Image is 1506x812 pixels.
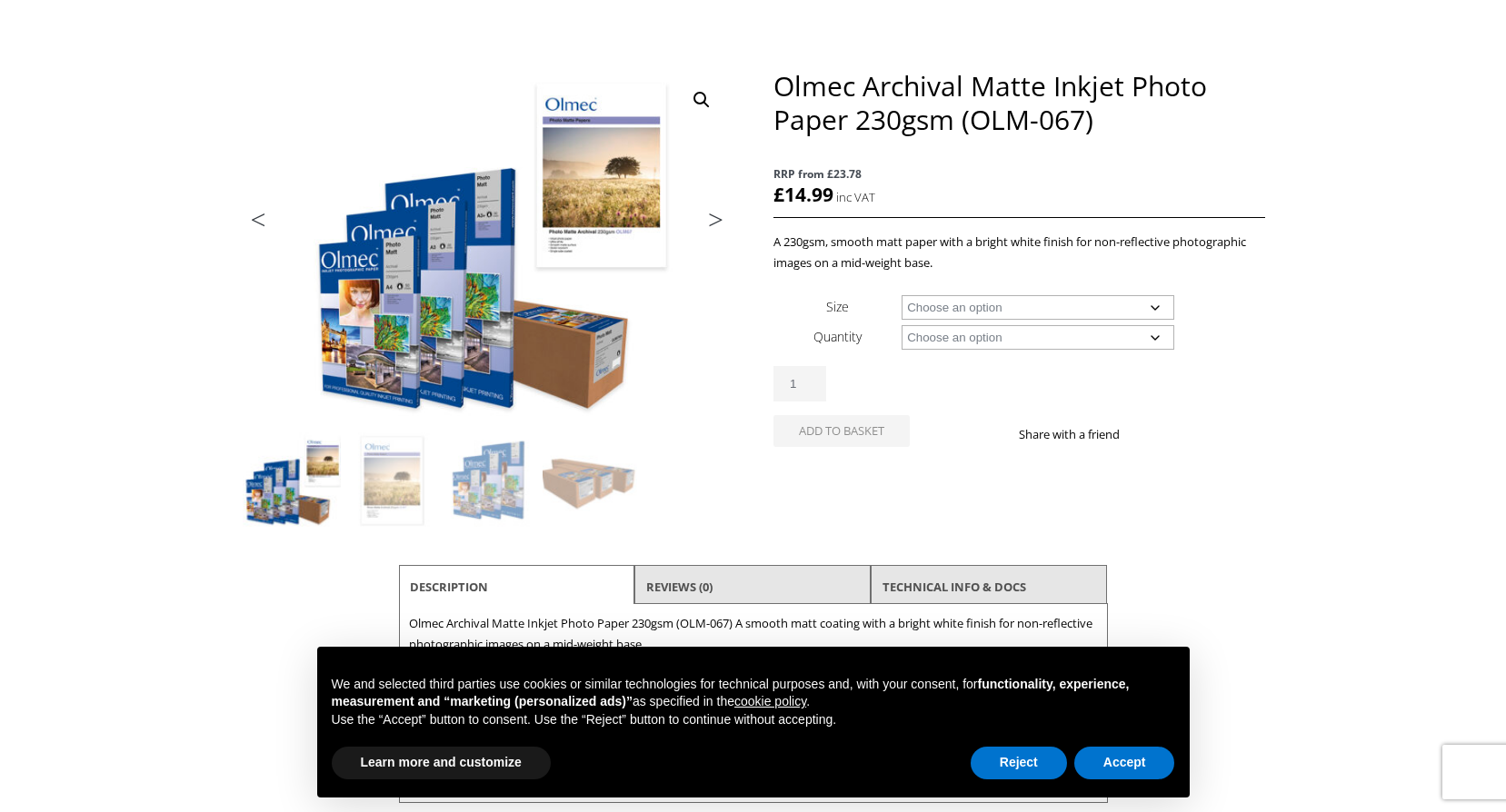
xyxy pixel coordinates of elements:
label: Size [826,298,849,315]
a: cookie policy [734,694,806,708]
img: Olmec Archival Matte Inkjet Photo Paper 230gsm (OLM-067) - Image 2 [343,432,441,530]
img: twitter sharing button [1163,427,1178,441]
span: £ [773,182,784,207]
p: Olmec Archival Matte Inkjet Photo Paper 230gsm (OLM-067) A smooth matt coating with a bright whit... [409,613,1098,655]
a: TECHNICAL INFO & DOCS [883,570,1026,603]
button: Learn more and customize [332,747,551,779]
button: Add to basket [773,415,910,447]
a: Description [410,570,488,603]
p: Use the “Accept” button to consent. Use the “Reject” button to continue without accepting. [332,711,1175,729]
img: Olmec Archival Matte Inkjet Photo Paper 230gsm (OLM-067) [243,432,341,530]
a: Reviews (0) [646,570,713,603]
img: facebook sharing button [1142,427,1156,441]
label: Quantity [813,328,862,345]
img: Olmec Archival Matte Inkjet Photo Paper 230gsm (OLM-067) - Image 3 [443,432,541,530]
p: Share with a friend [1019,424,1142,445]
span: RRP from £23.78 [773,163,1264,184]
bdi: 14.99 [773,182,833,207]
p: We and selected third parties use cookies or similar technologies for technical purposes and, wit... [332,676,1175,711]
strong: functionality, experience, measurement and “marketing (personalized ads)” [332,677,1130,709]
h1: Olmec Archival Matte Inkjet Photo Paper 230gsm (OLM-067) [773,69,1264,136]
img: Olmec Archival Matte Inkjet Photo Paper 230gsm (OLM-067) - Image 4 [543,432,641,530]
p: A 230gsm, smooth matt paper with a bright white finish for non-reflective photographic images on ... [773,232,1264,273]
button: Reject [971,747,1067,779]
button: Accept [1074,747,1175,779]
a: View full-screen image gallery [685,84,718,116]
div: Notice [303,632,1204,812]
img: email sharing button [1185,427,1200,441]
input: Product quantity [773,366,826,401]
